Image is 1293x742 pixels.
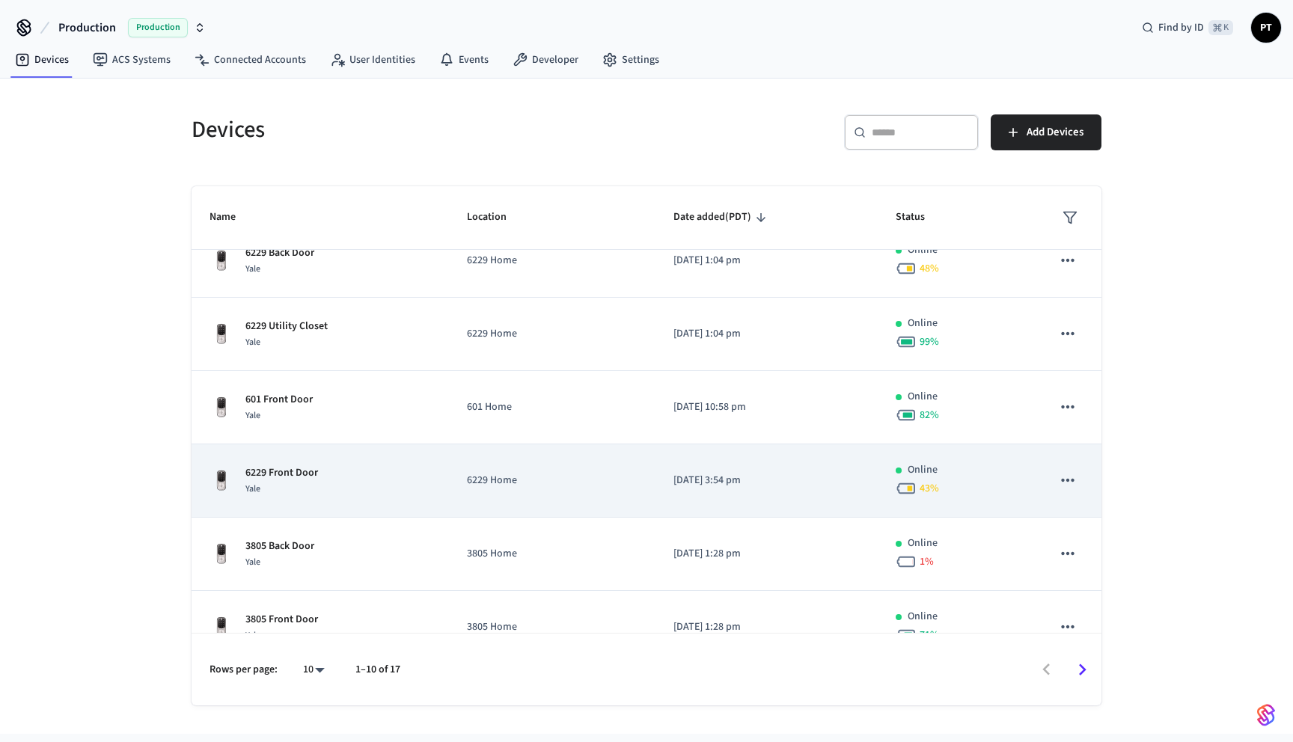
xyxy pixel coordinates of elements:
span: Status [896,206,944,229]
img: Yale Assure Touchscreen Wifi Smart Lock, Satin Nickel, Front [210,616,233,640]
span: Yale [245,482,260,495]
img: Yale Assure Touchscreen Wifi Smart Lock, Satin Nickel, Front [210,469,233,493]
span: ⌘ K [1208,20,1233,35]
button: PT [1251,13,1281,43]
span: Yale [245,336,260,349]
a: ACS Systems [81,46,183,73]
p: 6229 Utility Closet [245,319,328,334]
span: Production [128,18,188,37]
p: 6229 Back Door [245,245,314,261]
a: Events [427,46,501,73]
span: 43 % [920,481,939,496]
span: 1 % [920,554,934,569]
a: Connected Accounts [183,46,318,73]
p: Online [908,316,938,331]
p: Rows per page: [210,662,278,678]
p: Online [908,536,938,551]
p: 3805 Home [467,546,638,562]
p: [DATE] 1:04 pm [673,326,860,342]
p: 3805 Home [467,619,638,635]
p: 6229 Home [467,253,638,269]
p: 6229 Home [467,326,638,342]
span: 48 % [920,261,939,276]
span: 82 % [920,408,939,423]
img: Yale Assure Touchscreen Wifi Smart Lock, Satin Nickel, Front [210,396,233,420]
img: Yale Assure Touchscreen Wifi Smart Lock, Satin Nickel, Front [210,322,233,346]
span: 99 % [920,334,939,349]
span: Date added(PDT) [673,206,771,229]
span: 71 % [920,628,939,643]
p: 601 Home [467,399,638,415]
p: 6229 Home [467,473,638,488]
a: Devices [3,46,81,73]
p: [DATE] 1:28 pm [673,546,860,562]
p: 6229 Front Door [245,465,318,481]
p: 1–10 of 17 [355,662,400,678]
span: Yale [245,629,260,642]
span: Production [58,19,116,37]
span: Yale [245,263,260,275]
p: Online [908,462,938,478]
p: Online [908,389,938,405]
a: User Identities [318,46,427,73]
p: [DATE] 1:28 pm [673,619,860,635]
img: Yale Assure Touchscreen Wifi Smart Lock, Satin Nickel, Front [210,542,233,566]
h5: Devices [192,114,638,145]
p: Online [908,242,938,258]
button: Go to next page [1065,652,1100,687]
img: SeamLogoGradient.69752ec5.svg [1257,703,1275,727]
p: [DATE] 3:54 pm [673,473,860,488]
p: 601 Front Door [245,392,313,408]
a: Developer [501,46,590,73]
span: Add Devices [1027,123,1083,142]
div: Find by ID⌘ K [1130,14,1245,41]
span: Find by ID [1158,20,1204,35]
span: Location [467,206,526,229]
p: Online [908,609,938,625]
p: [DATE] 10:58 pm [673,399,860,415]
p: 3805 Front Door [245,612,318,628]
span: Yale [245,556,260,568]
span: Yale [245,409,260,422]
span: PT [1253,14,1280,41]
a: Settings [590,46,671,73]
p: [DATE] 1:04 pm [673,253,860,269]
div: 10 [296,659,331,681]
button: Add Devices [991,114,1101,150]
img: Yale Assure Touchscreen Wifi Smart Lock, Satin Nickel, Front [210,249,233,273]
p: 3805 Back Door [245,539,314,554]
span: Name [210,206,255,229]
